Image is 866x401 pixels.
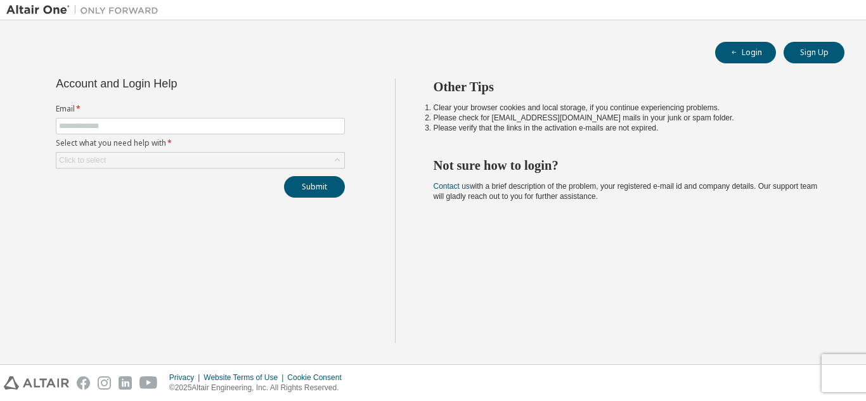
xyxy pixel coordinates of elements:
div: Click to select [56,153,344,168]
img: Altair One [6,4,165,16]
div: Click to select [59,155,106,165]
div: Cookie Consent [287,372,349,383]
img: instagram.svg [98,376,111,390]
li: Please verify that the links in the activation e-mails are not expired. [434,123,822,133]
button: Sign Up [784,42,844,63]
li: Clear your browser cookies and local storage, if you continue experiencing problems. [434,103,822,113]
div: Website Terms of Use [204,372,287,383]
img: facebook.svg [77,376,90,390]
span: with a brief description of the problem, your registered e-mail id and company details. Our suppo... [434,182,818,201]
div: Privacy [169,372,204,383]
label: Email [56,104,345,114]
img: youtube.svg [139,376,158,390]
div: Account and Login Help [56,79,287,89]
button: Submit [284,176,345,198]
label: Select what you need help with [56,138,345,148]
a: Contact us [434,182,470,191]
h2: Other Tips [434,79,822,95]
img: altair_logo.svg [4,376,69,390]
li: Please check for [EMAIL_ADDRESS][DOMAIN_NAME] mails in your junk or spam folder. [434,113,822,123]
button: Login [715,42,776,63]
img: linkedin.svg [119,376,132,390]
h2: Not sure how to login? [434,157,822,174]
p: © 2025 Altair Engineering, Inc. All Rights Reserved. [169,383,349,393]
